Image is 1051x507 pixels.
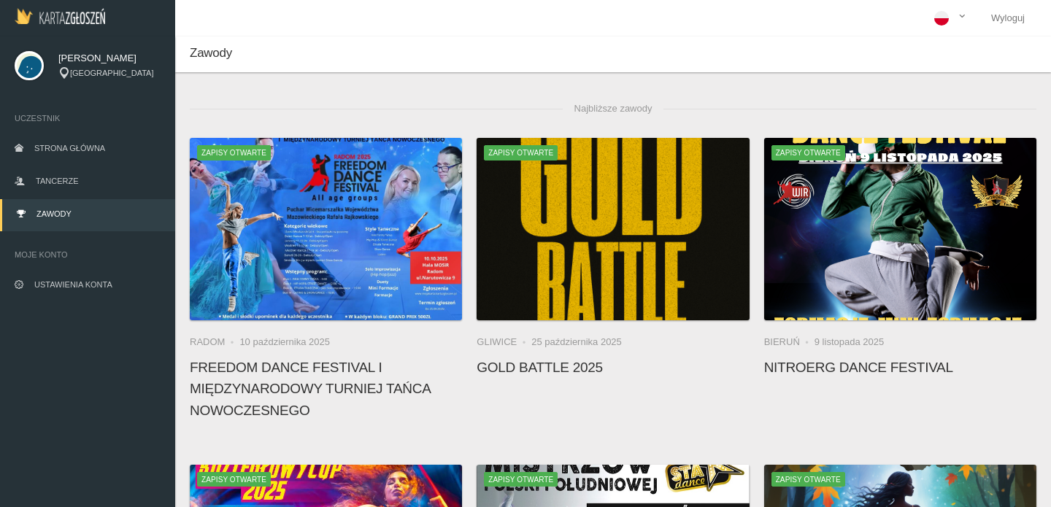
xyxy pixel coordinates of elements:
span: Zapisy otwarte [197,145,271,160]
h4: Gold Battle 2025 [477,357,749,378]
li: Bieruń [764,335,815,349]
li: 10 października 2025 [239,335,330,349]
div: [GEOGRAPHIC_DATA] [58,67,161,80]
li: 25 października 2025 [531,335,622,349]
span: Moje konto [15,247,161,262]
span: Zapisy otwarte [197,472,271,487]
span: Najbliższe zawody [563,94,664,123]
span: Zapisy otwarte [771,472,845,487]
img: FREEDOM DANCE FESTIVAL I Międzynarodowy Turniej Tańca Nowoczesnego [190,138,462,320]
span: Uczestnik [15,111,161,125]
span: Zapisy otwarte [771,145,845,160]
img: NitroErg Dance Festival [764,138,1036,320]
li: Radom [190,335,239,349]
li: Gliwice [477,335,531,349]
span: Zawody [190,46,232,60]
h4: FREEDOM DANCE FESTIVAL I Międzynarodowy Turniej Tańca Nowoczesnego [190,357,462,421]
img: Gold Battle 2025 [477,138,749,320]
li: 9 listopada 2025 [815,335,884,349]
a: NitroErg Dance FestivalZapisy otwarte [764,138,1036,320]
a: FREEDOM DANCE FESTIVAL I Międzynarodowy Turniej Tańca NowoczesnegoZapisy otwarte [190,138,462,320]
a: Gold Battle 2025Zapisy otwarte [477,138,749,320]
span: Zapisy otwarte [484,145,558,160]
h4: NitroErg Dance Festival [764,357,1036,378]
span: Tancerze [36,177,78,185]
img: Logo [15,8,105,24]
span: Strona główna [34,144,105,152]
span: Zapisy otwarte [484,472,558,487]
img: svg [15,51,44,80]
span: [PERSON_NAME] [58,51,161,66]
span: Ustawienia konta [34,280,112,289]
span: Zawody [36,209,72,218]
